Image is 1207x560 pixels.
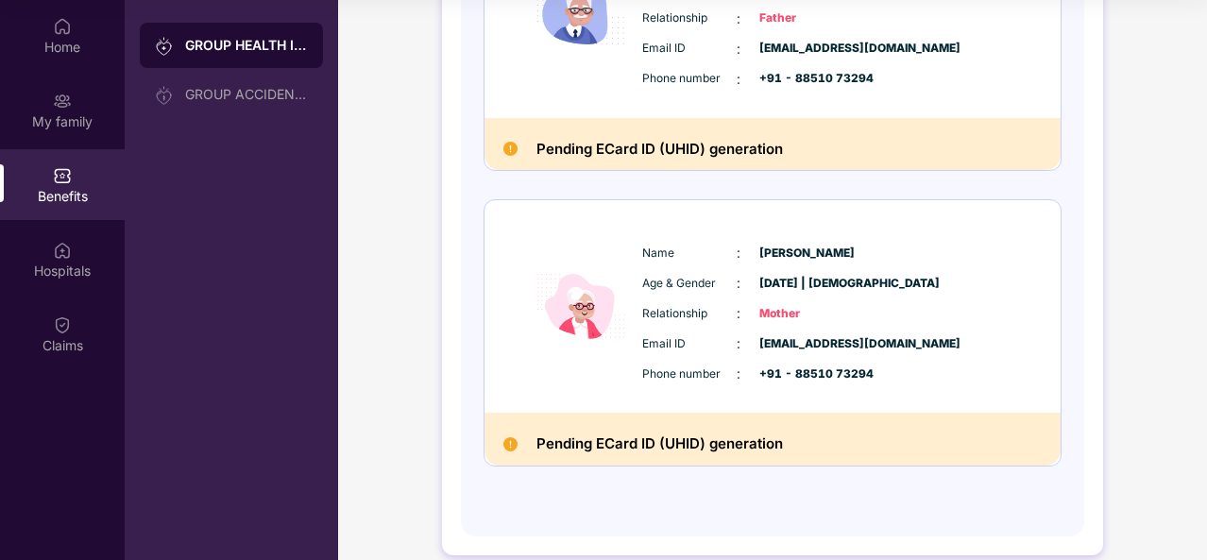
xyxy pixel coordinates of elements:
span: Relationship [642,9,737,27]
span: : [737,69,740,90]
img: svg+xml;base64,PHN2ZyBpZD0iSG9tZSIgeG1sbnM9Imh0dHA6Ly93d3cudzMub3JnLzIwMDAvc3ZnIiB3aWR0aD0iMjAiIG... [53,17,72,36]
div: GROUP HEALTH INSURANCE [185,36,308,55]
img: svg+xml;base64,PHN2ZyB3aWR0aD0iMjAiIGhlaWdodD0iMjAiIHZpZXdCb3g9IjAgMCAyMCAyMCIgZmlsbD0ibm9uZSIgeG... [53,92,72,110]
img: svg+xml;base64,PHN2ZyBpZD0iQmVuZWZpdHMiIHhtbG5zPSJodHRwOi8vd3d3LnczLm9yZy8yMDAwL3N2ZyIgd2lkdGg9Ij... [53,166,72,185]
span: [EMAIL_ADDRESS][DOMAIN_NAME] [759,40,854,58]
img: svg+xml;base64,PHN2ZyBpZD0iQ2xhaW0iIHhtbG5zPSJodHRwOi8vd3d3LnczLm9yZy8yMDAwL3N2ZyIgd2lkdGg9IjIwIi... [53,315,72,334]
img: svg+xml;base64,PHN2ZyB3aWR0aD0iMjAiIGhlaWdodD0iMjAiIHZpZXdCb3g9IjAgMCAyMCAyMCIgZmlsbD0ibm9uZSIgeG... [155,86,174,105]
span: Mother [759,305,854,323]
span: Phone number [642,70,737,88]
span: Email ID [642,40,737,58]
span: : [737,303,740,324]
span: : [737,364,740,384]
span: : [737,243,740,263]
img: svg+xml;base64,PHN2ZyBpZD0iSG9zcGl0YWxzIiB4bWxucz0iaHR0cDovL3d3dy53My5vcmcvMjAwMC9zdmciIHdpZHRoPS... [53,241,72,260]
span: Relationship [642,305,737,323]
span: +91 - 88510 73294 [759,70,854,88]
span: [PERSON_NAME] [759,245,854,263]
span: : [737,273,740,294]
span: : [737,8,740,29]
img: icon [524,229,637,384]
img: Pending [503,437,518,451]
span: [DATE] | [DEMOGRAPHIC_DATA] [759,275,854,293]
span: +91 - 88510 73294 [759,365,854,383]
span: : [737,333,740,354]
span: Age & Gender [642,275,737,293]
span: Email ID [642,335,737,353]
span: : [737,39,740,59]
img: Pending [503,142,518,156]
div: GROUP ACCIDENTAL INSURANCE [185,87,308,102]
span: Phone number [642,365,737,383]
h2: Pending ECard ID (UHID) generation [536,432,783,456]
img: svg+xml;base64,PHN2ZyB3aWR0aD0iMjAiIGhlaWdodD0iMjAiIHZpZXdCb3g9IjAgMCAyMCAyMCIgZmlsbD0ibm9uZSIgeG... [155,37,174,56]
h2: Pending ECard ID (UHID) generation [536,137,783,161]
span: Father [759,9,854,27]
span: Name [642,245,737,263]
span: [EMAIL_ADDRESS][DOMAIN_NAME] [759,335,854,353]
